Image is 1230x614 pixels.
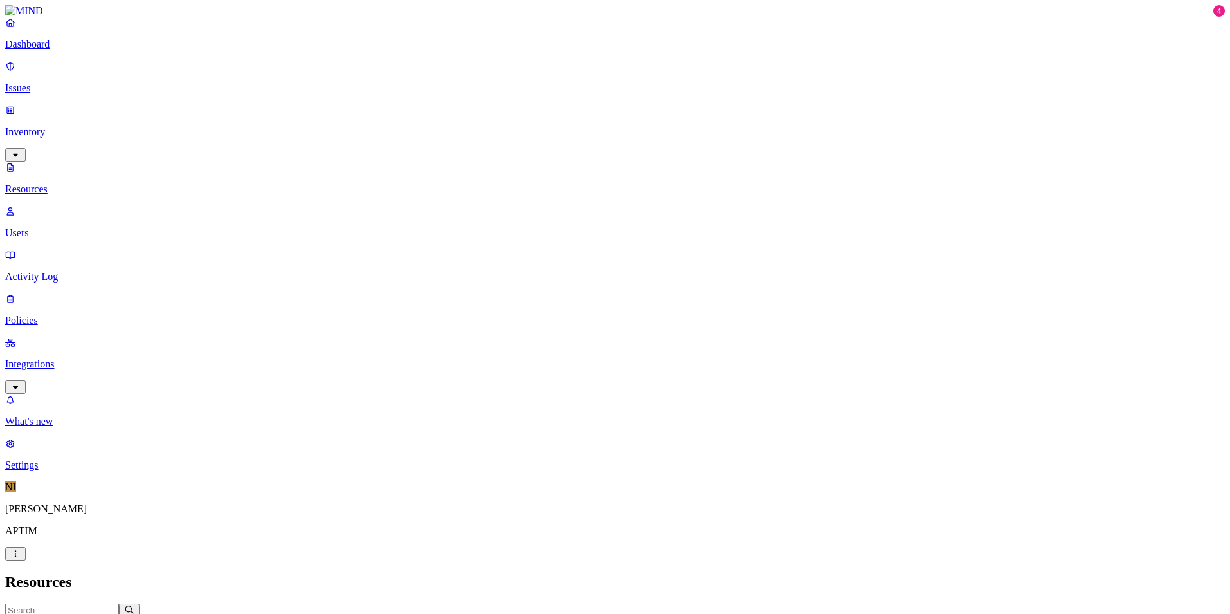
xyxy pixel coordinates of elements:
[5,17,1225,50] a: Dashboard
[5,126,1225,138] p: Inventory
[5,5,1225,17] a: MIND
[5,82,1225,94] p: Issues
[5,60,1225,94] a: Issues
[5,271,1225,283] p: Activity Log
[5,337,1225,392] a: Integrations
[5,503,1225,515] p: [PERSON_NAME]
[5,481,16,492] span: NI
[5,416,1225,427] p: What's new
[1213,5,1225,17] div: 4
[5,525,1225,537] p: APTIM
[5,460,1225,471] p: Settings
[5,227,1225,239] p: Users
[5,5,43,17] img: MIND
[5,162,1225,195] a: Resources
[5,358,1225,370] p: Integrations
[5,205,1225,239] a: Users
[5,104,1225,160] a: Inventory
[5,183,1225,195] p: Resources
[5,249,1225,283] a: Activity Log
[5,394,1225,427] a: What's new
[5,573,1225,591] h2: Resources
[5,39,1225,50] p: Dashboard
[5,293,1225,326] a: Policies
[5,315,1225,326] p: Policies
[5,438,1225,471] a: Settings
